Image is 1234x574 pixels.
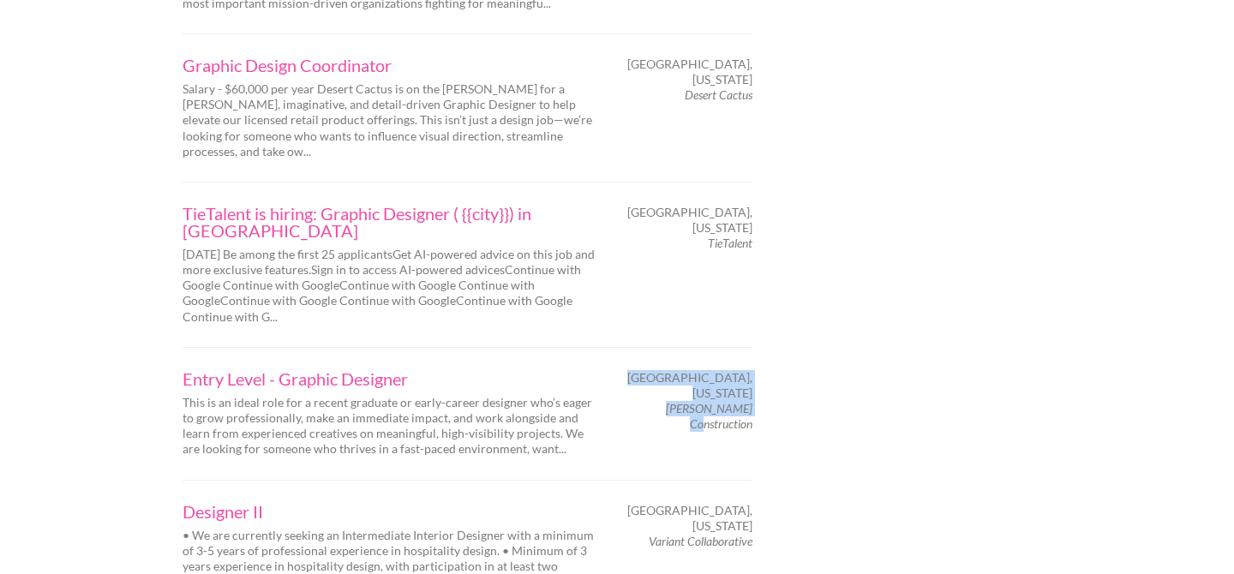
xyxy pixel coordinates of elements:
[183,81,602,159] p: Salary - $60,000 per year Desert Cactus is on the [PERSON_NAME] for a [PERSON_NAME], imaginative,...
[627,205,752,236] span: [GEOGRAPHIC_DATA], [US_STATE]
[666,401,752,431] em: [PERSON_NAME] Construction
[183,503,602,520] a: Designer II
[627,503,752,534] span: [GEOGRAPHIC_DATA], [US_STATE]
[685,87,752,102] em: Desert Cactus
[708,236,752,250] em: TieTalent
[183,247,602,325] p: [DATE] Be among the first 25 applicantsGet AI-powered advice on this job and more exclusive featu...
[627,370,752,401] span: [GEOGRAPHIC_DATA], [US_STATE]
[649,534,752,548] em: Variant Collaborative
[183,395,602,457] p: This is an ideal role for a recent graduate or early-career designer who’s eager to grow professi...
[627,57,752,87] span: [GEOGRAPHIC_DATA], [US_STATE]
[183,370,602,387] a: Entry Level - Graphic Designer
[183,57,602,74] a: Graphic Design Coordinator
[183,205,602,239] a: TieTalent is hiring: Graphic Designer ( {{city}}) in [GEOGRAPHIC_DATA]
